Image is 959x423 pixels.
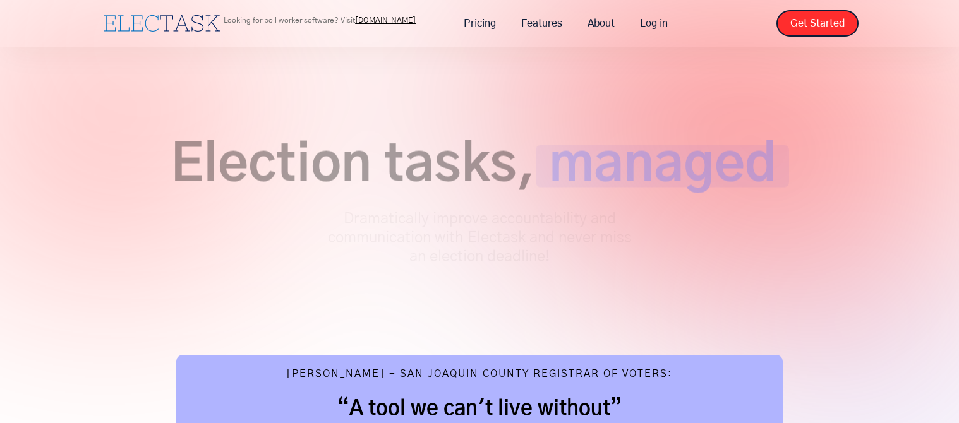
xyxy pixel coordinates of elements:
a: Pricing [451,10,509,37]
a: Log in [627,10,680,37]
h2: “A tool we can't live without” [202,396,757,421]
p: Looking for poll worker software? Visit [224,16,416,24]
span: managed [536,145,789,188]
a: Features [509,10,575,37]
a: home [100,12,224,35]
a: Get Started [776,10,859,37]
a: About [575,10,627,37]
p: Dramatically improve accountability and communication with Electask and never miss an election de... [322,210,637,266]
a: [DOMAIN_NAME] [355,16,416,24]
span: Election tasks, [171,145,536,188]
div: [PERSON_NAME] - San Joaquin County Registrar of Voters: [286,367,673,383]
